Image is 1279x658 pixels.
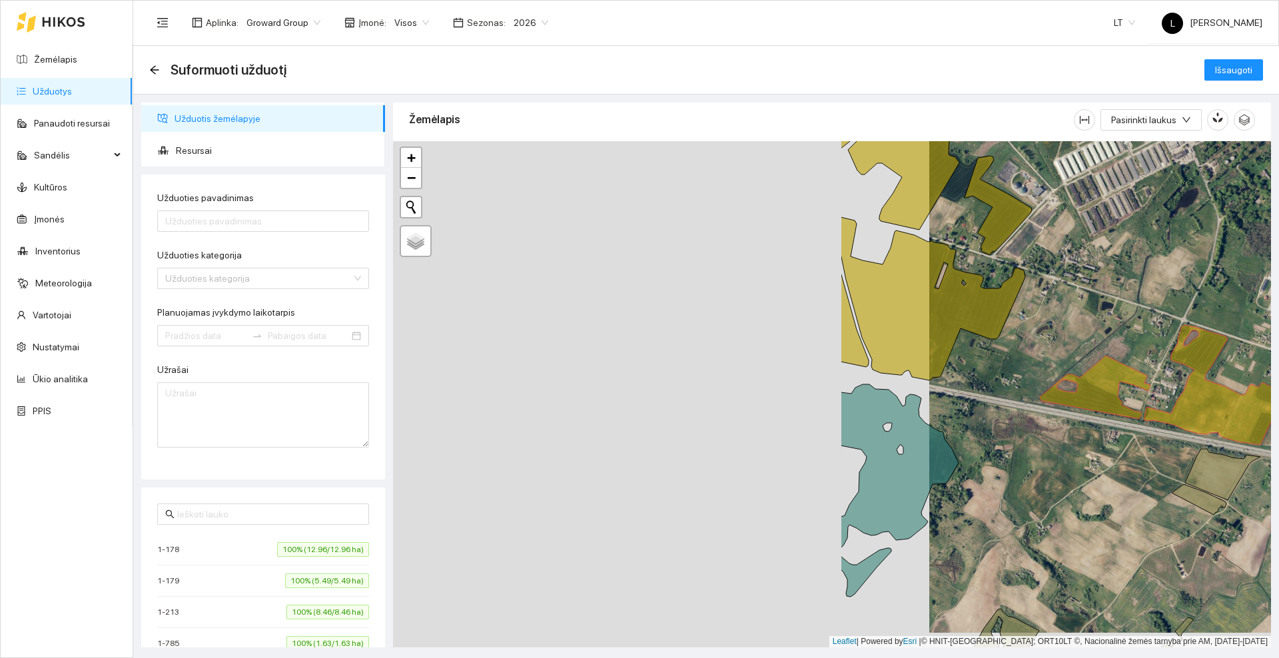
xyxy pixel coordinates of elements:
a: Layers [401,226,430,256]
a: Žemėlapis [34,54,77,65]
label: Planuojamas įvykdymo laikotarpis [157,306,295,320]
span: | [919,637,921,646]
span: + [407,149,416,166]
span: Išsaugoti [1215,63,1252,77]
label: Užduoties pavadinimas [157,191,254,205]
span: L [1170,13,1175,34]
a: Užduotys [33,86,72,97]
a: Nustatymai [33,342,79,352]
span: layout [192,17,203,28]
span: 1-178 [157,543,186,556]
a: Zoom in [401,148,421,168]
span: Pasirinkti laukus [1111,113,1176,127]
input: Ieškoti lauko [177,507,361,521]
input: Užduoties kategorija [165,268,352,288]
a: Esri [903,637,917,646]
a: Ūkio analitika [33,374,88,384]
span: 100% (12.96/12.96 ha) [277,542,369,557]
textarea: Užrašai [157,382,369,448]
a: PPIS [33,406,51,416]
span: Aplinka : [206,15,238,30]
span: Visos [394,13,429,33]
input: Pabaigos data [268,328,349,343]
button: menu-fold [149,9,176,36]
button: Pasirinkti laukusdown [1100,109,1202,131]
input: Planuojamas įvykdymo laikotarpis [165,328,246,343]
span: 100% (8.46/8.46 ha) [286,605,369,619]
span: menu-fold [157,17,169,29]
span: 1-179 [157,574,186,587]
a: Meteorologija [35,278,92,288]
a: Leaflet [833,637,857,646]
button: Išsaugoti [1204,59,1263,81]
a: Zoom out [401,168,421,188]
button: column-width [1074,109,1095,131]
span: 100% (1.63/1.63 ha) [286,636,369,651]
span: Resursai [176,137,374,164]
span: shop [344,17,355,28]
span: calendar [453,17,464,28]
span: 2026 [514,13,548,33]
div: Žemėlapis [409,101,1074,139]
span: column-width [1074,115,1094,125]
span: 1-213 [157,605,186,619]
span: Užduotis žemėlapyje [175,105,374,132]
button: Initiate a new search [401,197,421,217]
span: Sezonas : [467,15,506,30]
span: swap-right [252,330,262,341]
span: [PERSON_NAME] [1162,17,1262,28]
label: Užduoties kategorija [157,248,242,262]
a: Įmonės [34,214,65,224]
span: down [1182,115,1191,126]
span: − [407,169,416,186]
span: Įmonė : [358,15,386,30]
label: Užrašai [157,363,189,377]
span: arrow-left [149,65,160,75]
span: Suformuoti užduotį [171,59,286,81]
div: | Powered by © HNIT-[GEOGRAPHIC_DATA]; ORT10LT ©, Nacionalinė žemės tarnyba prie AM, [DATE]-[DATE] [829,636,1271,647]
a: Panaudoti resursai [34,118,110,129]
div: Atgal [149,65,160,76]
input: Užduoties pavadinimas [157,210,369,232]
span: to [252,330,262,341]
a: Kultūros [34,182,67,192]
a: Inventorius [35,246,81,256]
span: Sandėlis [34,142,110,168]
span: Groward Group [246,13,320,33]
a: Vartotojai [33,310,71,320]
span: 1-785 [157,637,187,650]
span: search [165,509,175,519]
span: LT [1114,13,1135,33]
span: 100% (5.49/5.49 ha) [285,573,369,588]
